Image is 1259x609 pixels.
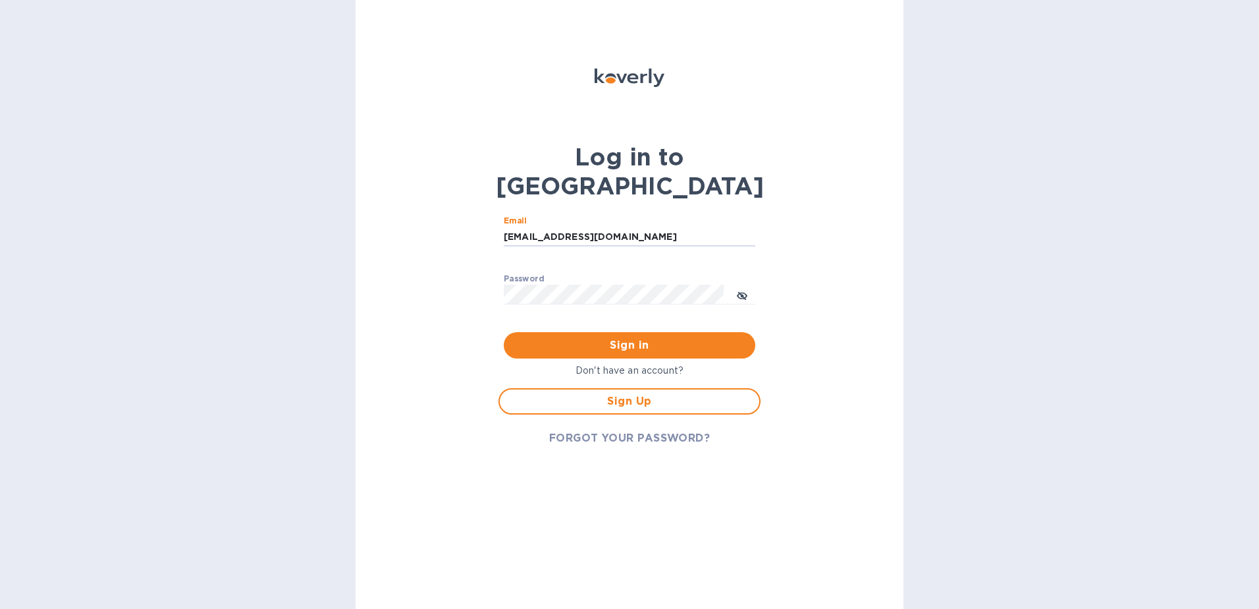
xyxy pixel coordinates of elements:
label: Password [504,275,544,283]
p: Don't have an account? [498,364,761,378]
img: Koverly [595,69,664,87]
button: toggle password visibility [729,281,755,308]
b: Log in to [GEOGRAPHIC_DATA] [496,142,764,200]
label: Email [504,217,527,225]
button: Sign in [504,332,755,359]
span: Sign Up [510,393,749,409]
span: FORGOT YOUR PASSWORD? [549,430,710,446]
span: Sign in [514,337,745,353]
button: Sign Up [498,388,761,415]
button: FORGOT YOUR PASSWORD? [539,425,721,451]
